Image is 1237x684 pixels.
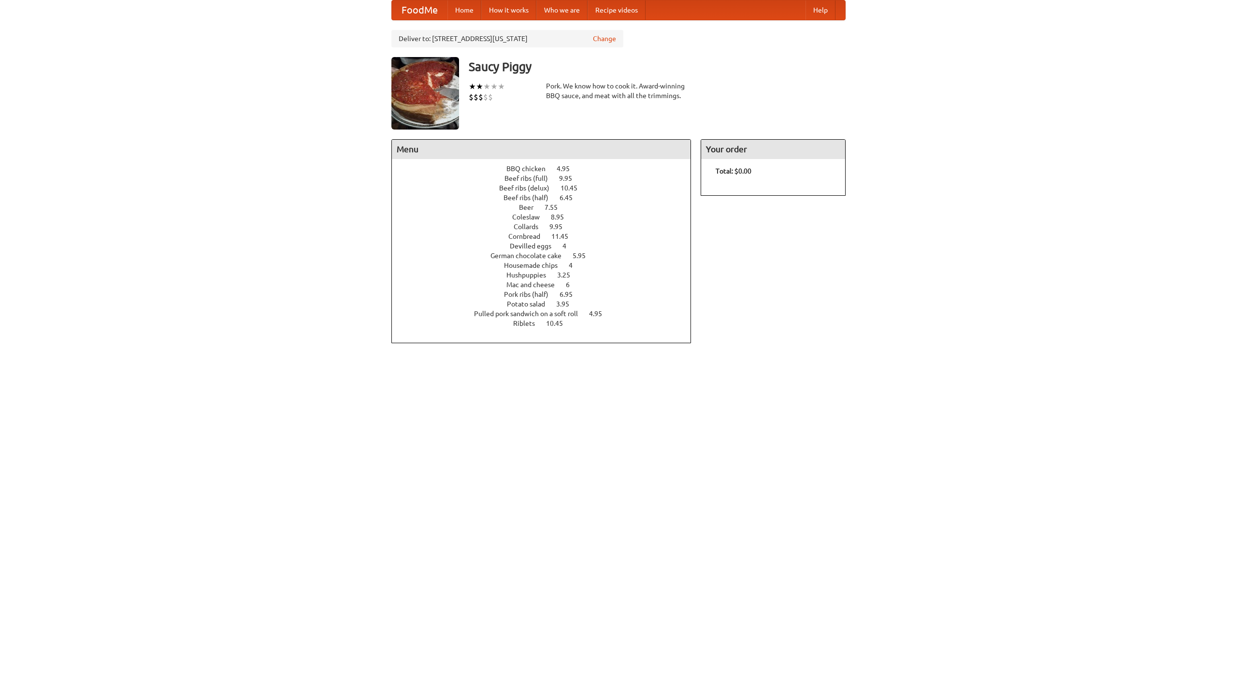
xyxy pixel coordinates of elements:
a: Mac and cheese 6 [506,281,588,289]
b: Total: $0.00 [716,167,751,175]
span: Riblets [513,320,545,327]
span: 10.45 [546,320,573,327]
span: Pork ribs (half) [504,291,558,298]
a: Cornbread 11.45 [508,233,586,240]
a: Recipe videos [588,0,646,20]
a: FoodMe [392,0,447,20]
li: $ [469,92,474,102]
a: Hushpuppies 3.25 [506,271,588,279]
span: Housemade chips [504,262,567,269]
span: Mac and cheese [506,281,564,289]
a: Pulled pork sandwich on a soft roll 4.95 [474,310,620,318]
h4: Menu [392,140,690,159]
li: $ [478,92,483,102]
div: Pork. We know how to cook it. Award-winning BBQ sauce, and meat with all the trimmings. [546,81,691,101]
a: Home [447,0,481,20]
a: Housemade chips 4 [504,262,590,269]
span: Beer [519,204,543,211]
span: Cornbread [508,233,550,240]
a: Beer 7.55 [519,204,575,211]
h4: Your order [701,140,845,159]
span: 7.55 [545,204,567,211]
span: Pulled pork sandwich on a soft roll [474,310,588,318]
span: Beef ribs (delux) [499,184,559,192]
div: Deliver to: [STREET_ADDRESS][US_STATE] [391,30,623,47]
span: German chocolate cake [490,252,571,260]
span: 6.95 [560,291,582,298]
span: Hushpuppies [506,271,556,279]
span: 4 [569,262,582,269]
span: Devilled eggs [510,242,561,250]
li: $ [488,92,493,102]
span: Collards [514,223,548,231]
li: ★ [469,81,476,92]
li: ★ [476,81,483,92]
span: BBQ chicken [506,165,555,173]
span: 9.95 [559,175,582,182]
span: Beef ribs (half) [503,194,558,202]
span: 4.95 [589,310,612,318]
a: Beef ribs (delux) 10.45 [499,184,595,192]
a: Who we are [536,0,588,20]
h3: Saucy Piggy [469,57,846,76]
span: 6 [566,281,579,289]
span: 10.45 [561,184,587,192]
span: 4.95 [557,165,579,173]
a: Change [593,34,616,44]
li: $ [483,92,488,102]
span: 4 [562,242,576,250]
li: ★ [483,81,490,92]
span: 6.45 [560,194,582,202]
li: ★ [498,81,505,92]
a: Beef ribs (half) 6.45 [503,194,590,202]
a: Help [805,0,835,20]
a: German chocolate cake 5.95 [490,252,604,260]
a: Pork ribs (half) 6.95 [504,291,590,298]
a: Devilled eggs 4 [510,242,584,250]
a: Beef ribs (full) 9.95 [504,175,590,182]
span: 3.95 [556,300,579,308]
img: angular.jpg [391,57,459,130]
span: 8.95 [551,213,574,221]
li: ★ [490,81,498,92]
span: Potato salad [507,300,555,308]
a: Collards 9.95 [514,223,580,231]
span: 3.25 [557,271,580,279]
a: Potato salad 3.95 [507,300,587,308]
a: Coleslaw 8.95 [512,213,582,221]
span: 5.95 [573,252,595,260]
li: $ [474,92,478,102]
span: Coleslaw [512,213,549,221]
span: Beef ribs (full) [504,175,558,182]
a: Riblets 10.45 [513,320,581,327]
span: 11.45 [551,233,578,240]
a: How it works [481,0,536,20]
span: 9.95 [549,223,572,231]
a: BBQ chicken 4.95 [506,165,588,173]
